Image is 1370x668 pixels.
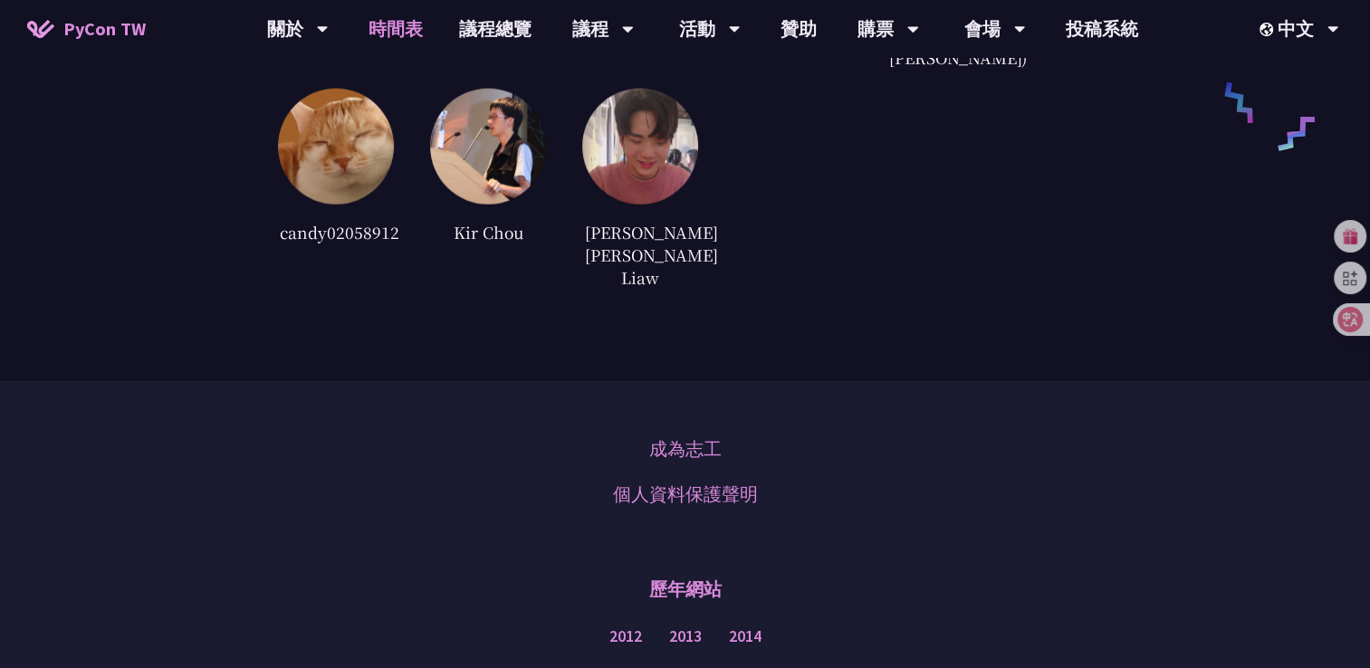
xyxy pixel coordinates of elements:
[278,218,394,245] div: candy02058912
[582,218,698,291] div: [PERSON_NAME][PERSON_NAME] Liaw
[729,625,762,648] a: 2014
[278,89,394,205] img: default.0dba411.jpg
[649,435,722,463] a: 成為志工
[430,89,546,205] img: 1422dbae1f7d1b7c846d16e7791cd687.jpg
[669,625,702,648] a: 2013
[613,481,758,508] a: 個人資料保護聲明
[582,89,698,205] img: c22c2e10e811a593462dda8c54eb193e.jpg
[63,15,146,43] span: PyCon TW
[609,625,642,648] a: 2012
[27,20,54,38] img: Home icon of PyCon TW 2025
[1260,23,1278,36] img: Locale Icon
[9,6,164,52] a: PyCon TW
[649,562,722,616] p: 歷年網站
[430,218,546,245] div: Kir Chou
